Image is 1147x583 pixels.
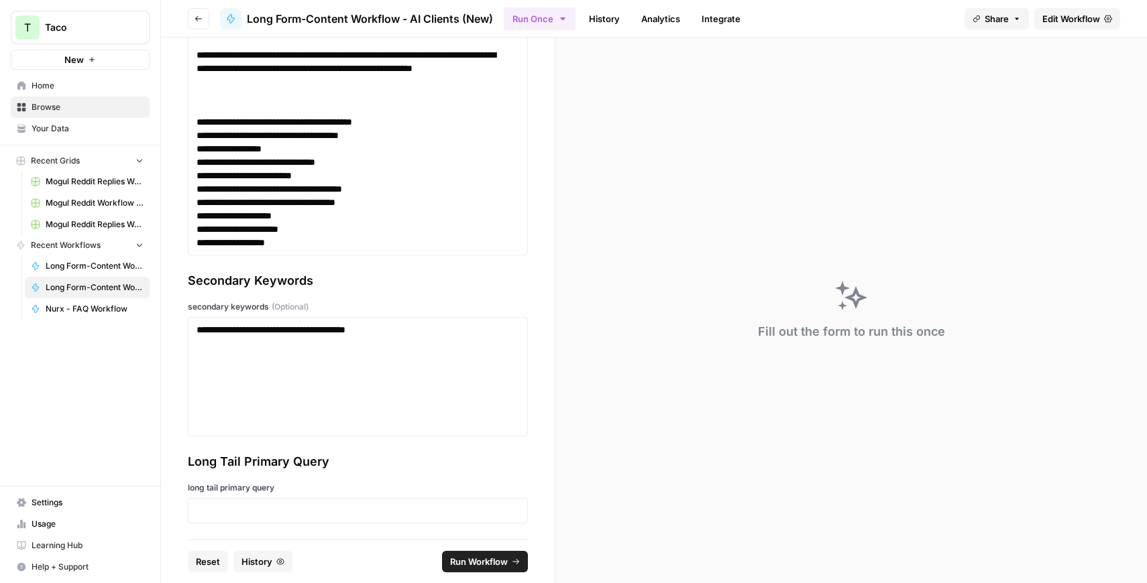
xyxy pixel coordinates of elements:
[633,8,688,29] a: Analytics
[24,19,31,36] span: T
[32,123,144,135] span: Your Data
[46,176,144,188] span: Mogul Reddit Replies Workflow Grid
[32,80,144,92] span: Home
[1034,8,1120,29] a: Edit Workflow
[581,8,628,29] a: History
[965,8,1029,29] button: Share
[11,492,150,513] a: Settings
[25,298,150,320] a: Nurx - FAQ Workflow
[694,8,749,29] a: Integrate
[504,7,576,30] button: Run Once
[11,75,150,96] a: Home
[188,482,528,494] label: long tail primary query
[25,214,150,235] a: Mogul Reddit Replies Workflow Grid (1)
[241,555,272,568] span: History
[220,8,493,29] a: Long Form-Content Workflow - AI Clients (New)
[25,277,150,298] a: Long Form-Content Workflow - AI Clients (New)
[188,301,528,313] label: secondary keywords
[11,11,150,44] button: Workspace: Taco
[11,50,150,70] button: New
[450,555,508,568] span: Run Workflow
[11,556,150,578] button: Help + Support
[985,12,1009,25] span: Share
[64,53,84,66] span: New
[188,551,228,572] button: Reset
[32,539,144,552] span: Learning Hub
[46,281,144,294] span: Long Form-Content Workflow - AI Clients (New)
[758,322,945,341] div: Fill out the form to run this once
[46,303,144,315] span: Nurx - FAQ Workflow
[32,561,144,573] span: Help + Support
[442,551,528,572] button: Run Workflow
[32,497,144,509] span: Settings
[25,192,150,214] a: Mogul Reddit Workflow Grid (1)
[31,239,101,251] span: Recent Workflows
[46,197,144,209] span: Mogul Reddit Workflow Grid (1)
[25,255,150,277] a: Long Form-Content Workflow - B2B Clients
[32,101,144,113] span: Browse
[46,260,144,272] span: Long Form-Content Workflow - B2B Clients
[25,171,150,192] a: Mogul Reddit Replies Workflow Grid
[11,96,150,118] a: Browse
[32,518,144,530] span: Usage
[1042,12,1100,25] span: Edit Workflow
[11,513,150,535] a: Usage
[247,11,493,27] span: Long Form-Content Workflow - AI Clients (New)
[188,452,528,471] div: Long Tail Primary Query
[188,271,528,290] div: Secondary Keywords
[45,21,126,34] span: Taco
[11,235,150,255] button: Recent Workflows
[233,551,292,572] button: History
[11,535,150,556] a: Learning Hub
[11,118,150,139] a: Your Data
[11,151,150,171] button: Recent Grids
[196,555,220,568] span: Reset
[46,218,144,231] span: Mogul Reddit Replies Workflow Grid (1)
[272,301,309,313] span: (Optional)
[31,155,80,167] span: Recent Grids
